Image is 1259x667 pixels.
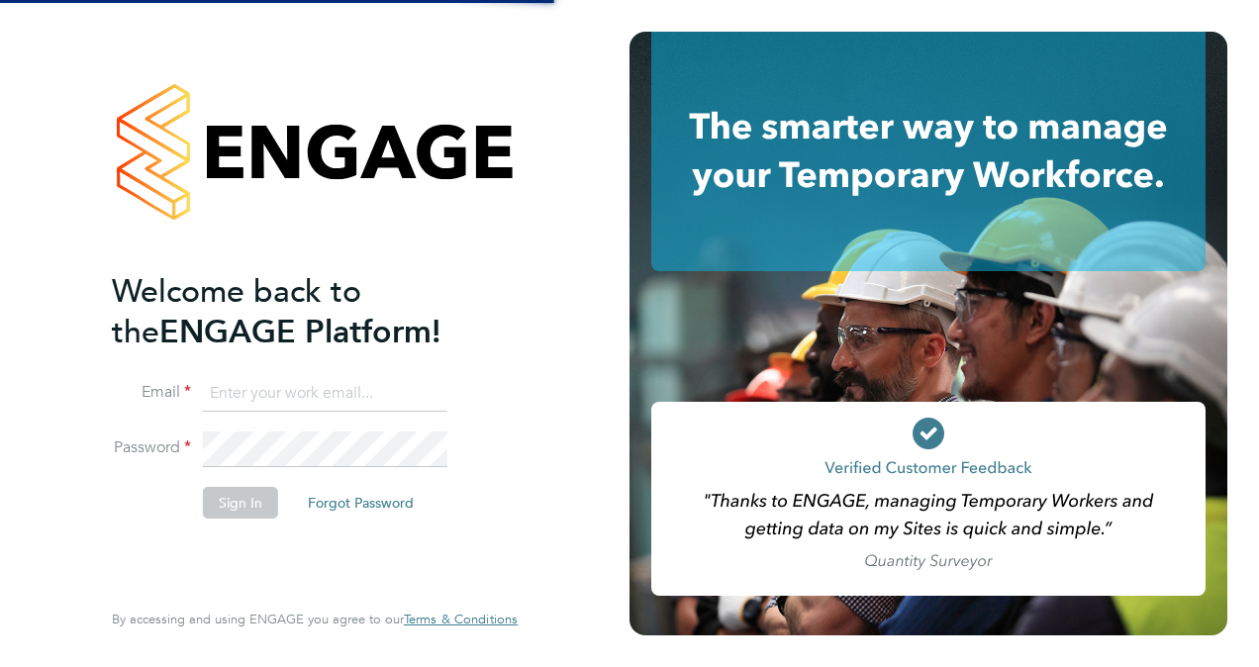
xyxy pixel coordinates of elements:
[404,612,518,627] a: Terms & Conditions
[203,487,278,519] button: Sign In
[112,271,498,352] h2: ENGAGE Platform!
[112,437,191,458] label: Password
[292,487,430,519] button: Forgot Password
[112,382,191,403] label: Email
[203,376,447,412] input: Enter your work email...
[112,611,518,627] span: By accessing and using ENGAGE you agree to our
[404,611,518,627] span: Terms & Conditions
[112,272,361,351] span: Welcome back to the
